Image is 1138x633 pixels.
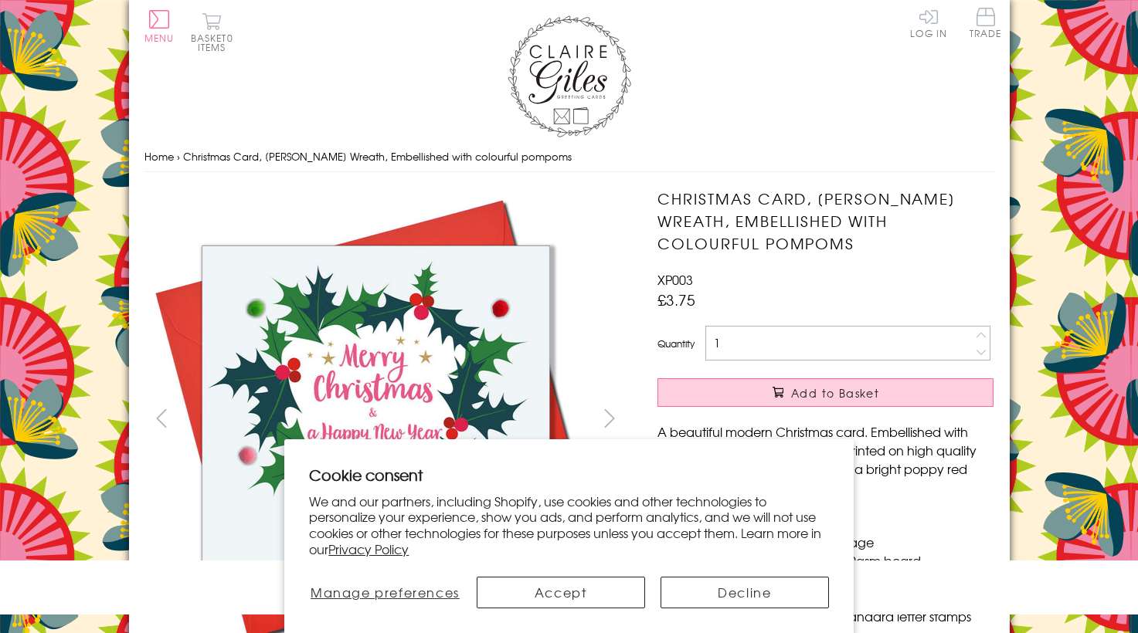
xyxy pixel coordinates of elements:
button: next [592,401,627,435]
button: Decline [661,577,829,608]
a: Log In [910,8,947,38]
button: Manage preferences [309,577,460,608]
button: Accept [477,577,645,608]
span: 0 items [198,31,233,54]
a: Home [144,149,174,164]
label: Quantity [657,337,695,350]
img: Claire Giles Greetings Cards [508,15,631,137]
img: Christmas Card, Holly Wreath, Embellished with colourful pompoms [627,188,1090,575]
span: Trade [970,8,1002,38]
span: › [177,149,180,164]
span: Add to Basket [791,385,879,401]
nav: breadcrumbs [144,141,994,173]
h1: Christmas Card, [PERSON_NAME] Wreath, Embellished with colourful pompoms [657,188,994,254]
span: Menu [144,31,175,45]
h2: Cookie consent [309,464,829,486]
p: A beautiful modern Christmas card. Embellished with bright coloured pompoms and printed on high q... [657,422,994,496]
button: Menu [144,10,175,42]
span: Manage preferences [311,583,460,601]
p: We and our partners, including Shopify, use cookies and other technologies to personalize your ex... [309,493,829,557]
button: Add to Basket [657,378,994,407]
span: £3.75 [657,289,695,310]
button: prev [144,401,179,435]
span: Christmas Card, [PERSON_NAME] Wreath, Embellished with colourful pompoms [183,149,572,164]
button: Basket0 items [191,12,233,52]
span: XP003 [657,270,693,289]
a: Privacy Policy [328,540,409,558]
a: Trade [970,8,1002,41]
